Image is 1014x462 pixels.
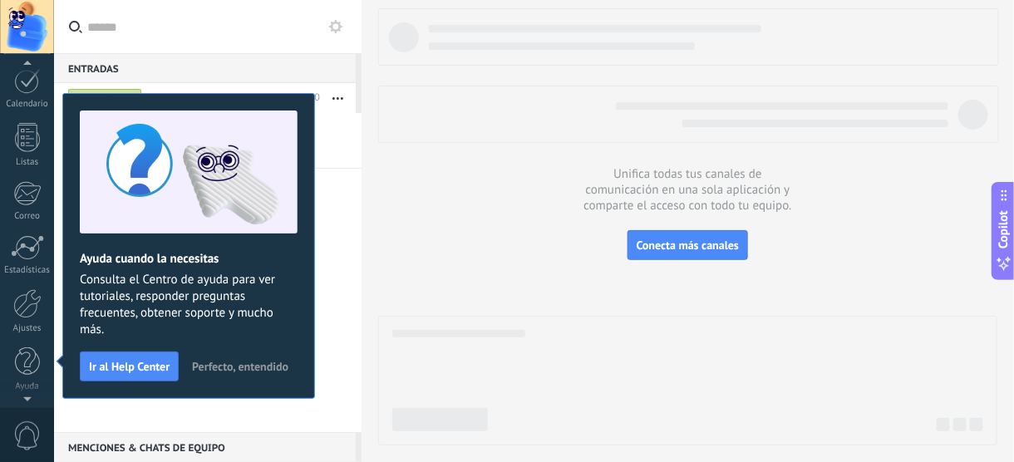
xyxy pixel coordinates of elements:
[628,230,748,260] button: Conecta más canales
[192,361,288,372] span: Perfecto, entendido
[996,211,1012,249] span: Copilot
[283,90,320,106] div: Total: 0
[54,53,356,83] div: Entradas
[637,238,739,253] span: Conecta más canales
[68,88,142,108] div: Chats abiertos
[3,323,52,334] div: Ajustes
[3,157,52,168] div: Listas
[89,361,170,372] span: Ir al Help Center
[3,211,52,222] div: Correo
[3,265,52,276] div: Estadísticas
[80,351,179,381] button: Ir al Help Center
[3,381,52,392] div: Ayuda
[185,354,296,379] button: Perfecto, entendido
[80,272,298,338] span: Consulta el Centro de ayuda para ver tutoriales, responder preguntas frecuentes, obtener soporte ...
[80,251,298,267] h2: Ayuda cuando la necesitas
[3,99,52,110] div: Calendario
[54,432,356,462] div: Menciones & Chats de equipo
